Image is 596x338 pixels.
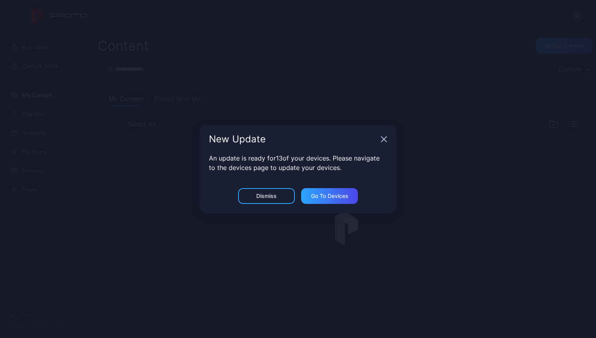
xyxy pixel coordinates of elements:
button: Go to devices [301,188,358,204]
div: Go to devices [311,193,348,199]
button: Dismiss [238,188,295,204]
p: An update is ready for 13 of your devices. Please navigate to the devices page to update your dev... [209,153,387,172]
div: New Update [209,134,378,144]
div: Dismiss [256,193,277,199]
